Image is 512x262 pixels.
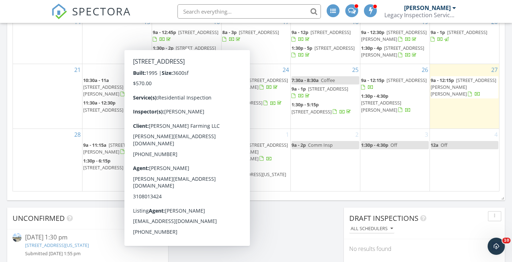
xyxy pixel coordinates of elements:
span: [STREET_ADDRESS] [222,100,262,106]
a: 10:30a - 11a [STREET_ADDRESS][PERSON_NAME] [83,76,151,99]
span: [STREET_ADDRESS][PERSON_NAME][PERSON_NAME] [153,101,216,121]
a: 1:30p - 4p [STREET_ADDRESS][PERSON_NAME][PERSON_NAME] [153,101,221,123]
span: [STREET_ADDRESS] [239,29,279,35]
a: 9a - 12:15p [STREET_ADDRESS][PERSON_NAME][PERSON_NAME] [431,77,496,97]
a: Go to September 22, 2025 [142,64,152,76]
span: 9a - 10:30a [153,86,176,92]
span: 1:30p - 4:30p [222,93,250,99]
td: Go to September 19, 2025 [360,16,430,64]
div: Submitted [DATE] 1:55 pm [25,250,150,257]
td: Go to September 18, 2025 [291,16,360,64]
span: 7:30a - 8:30a [291,77,319,83]
span: [STREET_ADDRESS][PERSON_NAME] [361,29,427,42]
span: 1:30p - 5:15p [291,101,319,108]
span: [STREET_ADDRESS][PERSON_NAME][PERSON_NAME] [431,77,496,97]
span: 10 [502,238,511,243]
span: [STREET_ADDRESS] [310,29,351,35]
a: 1:30p - 4p [STREET_ADDRESS][PERSON_NAME][PERSON_NAME] [153,101,216,121]
a: 9a - 12:30p [STREET_ADDRESS][PERSON_NAME] [361,29,427,42]
span: 1:30p - 4:30p [361,93,388,99]
span: 9a - 12p [291,29,308,35]
td: Go to October 4, 2025 [430,128,499,191]
a: 1:30p - 4:30p [STREET_ADDRESS][PERSON_NAME] [361,93,411,113]
span: 7:30a - 8:30a [153,77,180,83]
a: 9a - 1p [STREET_ADDRESS] [431,28,498,44]
td: Go to September 29, 2025 [82,128,152,191]
a: 1:30p - 5p [STREET_ADDRESS] [291,44,359,59]
span: [STREET_ADDRESS] [83,107,123,113]
td: Go to September 21, 2025 [13,64,82,128]
a: SPECTORA [51,10,131,25]
span: [STREET_ADDRESS][PERSON_NAME] [222,77,288,90]
a: 1:30p - 4:30p [STREET_ADDRESS] [222,92,290,107]
td: Go to September 16, 2025 [152,16,221,64]
span: [STREET_ADDRESS][PERSON_NAME] [153,86,218,99]
a: 9a - 12:45p [STREET_ADDRESS] [153,29,218,42]
a: 1:30p - 3:45p [STREET_ADDRESS][US_STATE] Confirm [222,164,290,186]
a: 9a - 12:30p [STREET_ADDRESS][PERSON_NAME] [222,76,290,92]
a: 9a - 12:15p [STREET_ADDRESS][PERSON_NAME][PERSON_NAME] [431,76,498,99]
a: 1:30p - 6:15p [STREET_ADDRESS] [83,157,151,172]
a: Go to September 26, 2025 [420,64,430,76]
div: Confirm [228,179,246,184]
a: Go to September 28, 2025 [73,129,82,140]
span: 1:30p - 2p [153,45,174,51]
a: 1:30p - 5p [STREET_ADDRESS] [291,45,355,58]
span: 12a [431,142,438,148]
td: Go to October 3, 2025 [360,128,430,191]
a: 9a - 12p [STREET_ADDRESS] [291,28,359,44]
span: 9a - 11:15a [83,142,106,148]
div: Legacy Inspection Services, LLC. [384,11,456,19]
a: 9a - 1p [STREET_ADDRESS] [431,29,487,42]
span: 9a - 12:30p [361,29,384,35]
a: 1:30p - 4p [STREET_ADDRESS][PERSON_NAME] [361,45,424,58]
span: 11:30a - 12:30p [83,100,115,106]
a: Go to September 30, 2025 [212,129,221,140]
span: [STREET_ADDRESS][US_STATE] [222,171,286,178]
a: 9a - 11:15a [STREET_ADDRESS][PERSON_NAME] [83,141,151,156]
span: 9a - 2p [291,142,306,148]
span: Draft Inspections [349,213,418,223]
a: 8a - 3p [STREET_ADDRESS] [222,29,279,42]
span: [STREET_ADDRESS][PERSON_NAME] [361,45,424,58]
span: 1:30p - 4:30p [361,142,388,148]
a: 1:30p - 5:15p [STREET_ADDRESS] [291,101,352,115]
a: 9a - 12:45p [STREET_ADDRESS] [153,28,221,44]
span: [STREET_ADDRESS] [314,45,355,51]
span: [STREET_ADDRESS][PERSON_NAME] [83,142,149,155]
a: 1:30p - 6:15p [STREET_ADDRESS] [83,157,137,171]
div: [PERSON_NAME] [404,4,451,11]
span: [STREET_ADDRESS][PERSON_NAME][PERSON_NAME] [222,142,288,162]
span: 1:30p - 5p [291,45,312,51]
a: Go to September 24, 2025 [281,64,290,76]
a: Go to September 21, 2025 [73,64,82,76]
a: 1:30p - 5:15p [STREET_ADDRESS] [291,101,359,116]
span: Comm Insp [308,142,333,148]
a: Go to October 3, 2025 [423,129,430,140]
a: 1:30p - 4p [STREET_ADDRESS][PERSON_NAME] [361,44,429,59]
a: Go to September 27, 2025 [490,64,499,76]
a: 9a - 11:15a [STREET_ADDRESS][PERSON_NAME] [83,142,149,155]
span: 10:30a - 11a [83,77,109,83]
td: Go to September 27, 2025 [430,64,499,128]
span: 9a - 12:30p [222,77,246,83]
span: [STREET_ADDRESS] [178,29,218,35]
td: Go to September 25, 2025 [291,64,360,128]
td: Go to September 17, 2025 [221,16,291,64]
span: 8a - 3p [222,29,237,35]
a: 11:30a - 12:30p [STREET_ADDRESS] [83,100,144,113]
a: Go to September 29, 2025 [142,129,152,140]
img: streetview [13,233,22,242]
span: 9a - 1p [291,86,306,92]
span: 9a - 12:15p [361,77,384,83]
span: Off [441,142,447,148]
span: [STREET_ADDRESS][PERSON_NAME] [83,84,123,97]
span: [STREET_ADDRESS][PERSON_NAME] [361,100,401,113]
td: Go to October 1, 2025 [221,128,291,191]
div: [DATE] 1:30 pm [25,233,150,242]
button: All schedulers [349,224,394,234]
span: [STREET_ADDRESS] [308,86,348,92]
span: Off [390,142,397,148]
span: 9a - 12:30p [222,142,246,148]
span: SPECTORA [72,4,131,19]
